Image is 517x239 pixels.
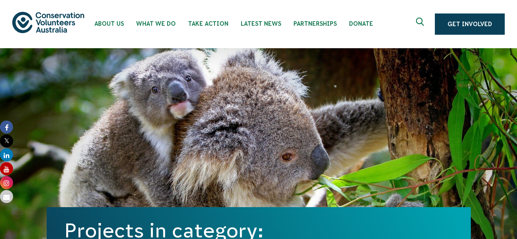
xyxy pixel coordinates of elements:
[411,14,431,34] button: Expand search box Close search box
[293,20,337,27] span: Partnerships
[94,20,124,27] span: About Us
[349,20,373,27] span: Donate
[416,18,426,31] span: Expand search box
[12,12,84,33] img: logo.svg
[435,13,505,35] a: Get Involved
[188,20,228,27] span: Take Action
[241,20,281,27] span: Latest News
[136,20,176,27] span: What We Do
